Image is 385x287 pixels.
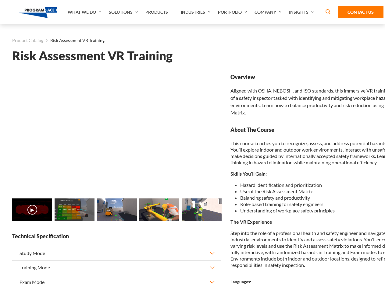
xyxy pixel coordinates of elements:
a: Product Catalog [12,37,43,44]
img: Risk Assessment VR Training - Preview 2 [97,198,137,221]
li: Risk Assessment VR Training [43,37,105,44]
img: Risk Assessment VR Training - Preview 3 [139,198,179,221]
strong: Languages: [230,279,251,284]
img: Risk Assessment VR Training - Video 0 [12,198,52,221]
a: Contact Us [338,6,383,18]
button: Study Mode [12,246,221,260]
img: Program-Ace [19,7,58,18]
img: Risk Assessment VR Training - Preview 4 [182,198,222,221]
iframe: Risk Assessment VR Training - Video 0 [12,73,221,191]
strong: Technical Specification [12,233,221,240]
button: Training Mode [12,261,221,275]
img: Risk Assessment VR Training - Preview 1 [55,198,94,221]
button: ▶ [27,205,37,215]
